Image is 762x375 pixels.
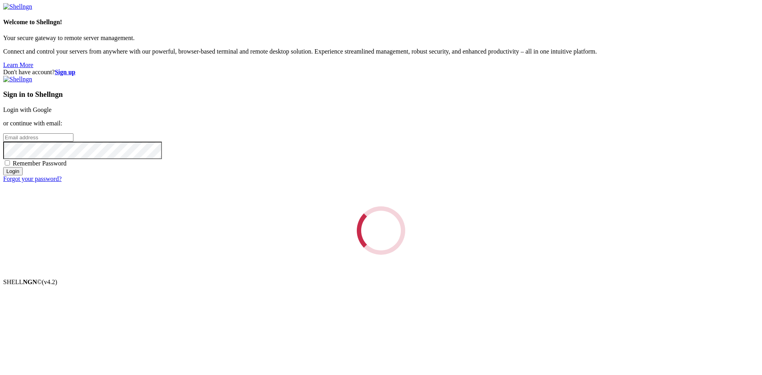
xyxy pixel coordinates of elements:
span: SHELL © [3,279,57,285]
input: Email address [3,133,73,142]
img: Shellngn [3,76,32,83]
a: Login with Google [3,106,52,113]
input: Remember Password [5,160,10,165]
b: NGN [23,279,37,285]
p: Connect and control your servers from anywhere with our powerful, browser-based terminal and remo... [3,48,759,55]
span: Remember Password [13,160,67,167]
p: or continue with email: [3,120,759,127]
div: Loading... [354,204,407,257]
a: Sign up [55,69,75,75]
div: Don't have account? [3,69,759,76]
a: Forgot your password? [3,175,62,182]
a: Learn More [3,62,33,68]
input: Login [3,167,23,175]
h3: Sign in to Shellngn [3,90,759,99]
p: Your secure gateway to remote server management. [3,35,759,42]
span: 4.2.0 [42,279,58,285]
h4: Welcome to Shellngn! [3,19,759,26]
img: Shellngn [3,3,32,10]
